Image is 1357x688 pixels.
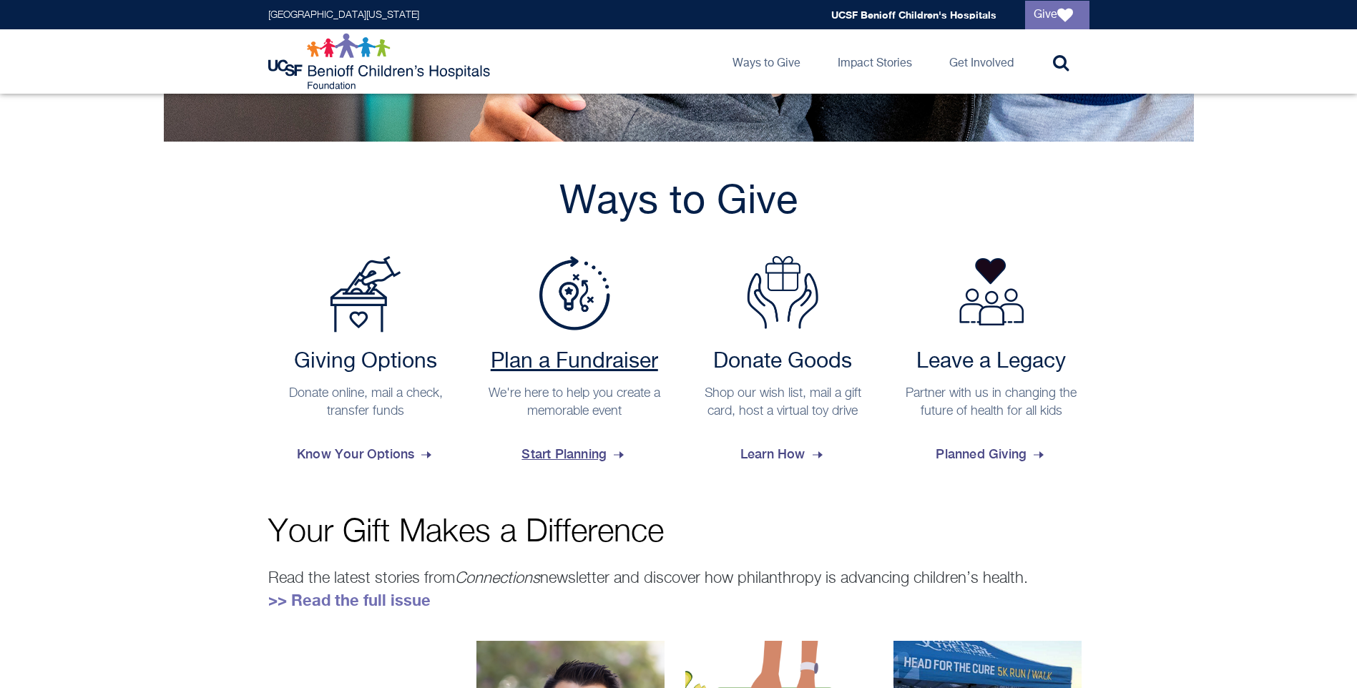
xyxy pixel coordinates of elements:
h2: Ways to Give [268,177,1089,227]
a: Donate Goods Donate Goods Shop our wish list, mail a gift card, host a virtual toy drive Learn How [685,256,881,473]
h2: Donate Goods [692,349,874,375]
a: Impact Stories [826,29,924,94]
p: Shop our wish list, mail a gift card, host a virtual toy drive [692,385,874,421]
a: Give [1025,1,1089,29]
a: [GEOGRAPHIC_DATA][US_STATE] [268,10,419,20]
p: Read the latest stories from newsletter and discover how philanthropy is advancing children’s hea... [268,566,1089,612]
a: UCSF Benioff Children's Hospitals [831,9,996,21]
p: Your Gift Makes a Difference [268,516,1089,549]
a: Plan a Fundraiser Plan a Fundraiser We're here to help you create a memorable event Start Planning [476,256,672,473]
span: Planned Giving [936,435,1047,473]
span: Know Your Options [297,435,434,473]
p: We're here to help you create a memorable event [484,385,665,421]
p: Partner with us in changing the future of health for all kids [901,385,1082,421]
a: Leave a Legacy Partner with us in changing the future of health for all kids Planned Giving [893,256,1089,473]
img: Donate Goods [747,256,818,329]
img: Payment Options [330,256,401,333]
h2: Leave a Legacy [901,349,1082,375]
em: Connections [455,571,540,586]
img: Plan a Fundraiser [539,256,610,330]
a: Get Involved [938,29,1025,94]
a: >> Read the full issue [268,591,431,609]
p: Donate online, mail a check, transfer funds [275,385,457,421]
h2: Plan a Fundraiser [484,349,665,375]
span: Start Planning [521,435,627,473]
a: Ways to Give [721,29,812,94]
span: Learn How [740,435,826,473]
img: Logo for UCSF Benioff Children's Hospitals Foundation [268,33,494,90]
a: Payment Options Giving Options Donate online, mail a check, transfer funds Know Your Options [268,256,464,473]
h2: Giving Options [275,349,457,375]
